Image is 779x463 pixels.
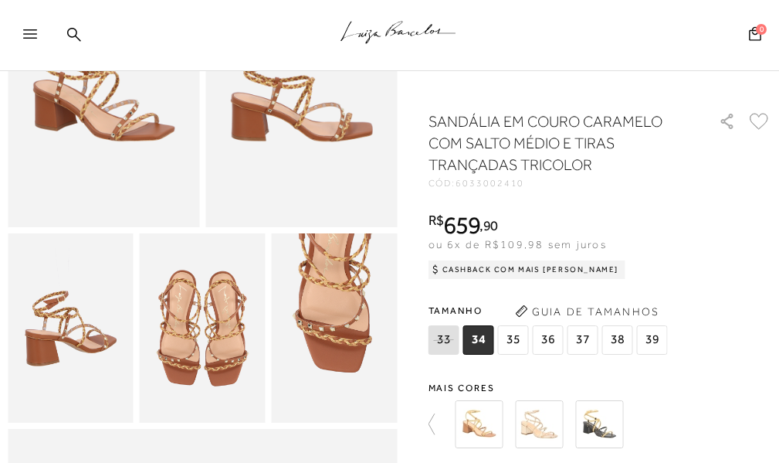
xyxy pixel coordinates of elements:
span: 37 [567,325,598,355]
span: ou 6x de R$109,98 sem juros [428,238,607,250]
span: 36 [533,325,564,355]
span: 33 [428,325,459,355]
span: 38 [602,325,633,355]
img: image [8,233,134,422]
span: 659 [443,211,479,239]
span: 90 [483,217,498,233]
span: 34 [463,325,494,355]
img: SANDÁLIA SALTO MÉDIO BLOCO TIRAS TRANÇADAS DOURADO [516,400,564,448]
button: Guia de Tamanhos [510,299,665,324]
div: CÓD: [428,179,703,188]
span: 35 [498,325,529,355]
button: 0 [744,26,766,46]
img: SANDÁLIA SALTO MÉDIO BLOCO TIRAS TRANÇADAS PRETA [576,400,624,448]
span: 0 [756,24,767,35]
img: image [272,233,398,422]
div: Cashback com Mais [PERSON_NAME] [428,260,625,279]
span: Mais cores [428,383,772,393]
span: 6033002410 [456,178,524,189]
span: 39 [637,325,668,355]
i: , [479,219,497,233]
h1: SANDÁLIA EM COURO CARAMELO COM SALTO MÉDIO E TIRAS TRANÇADAS TRICOLOR [428,111,683,175]
span: Tamanho [428,299,672,322]
img: SANDÁLIA SALTO MÉDIO BLOCO TIRAS TRANÇADAS CARAMELO [456,400,503,448]
img: image [140,233,266,422]
i: R$ [428,213,444,227]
